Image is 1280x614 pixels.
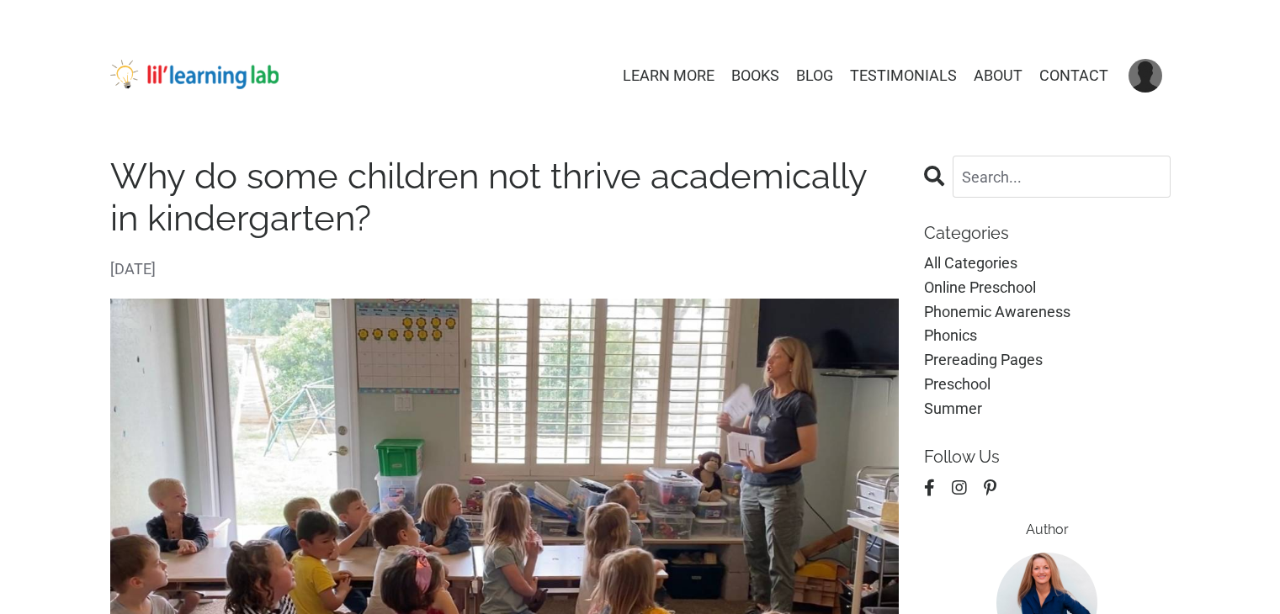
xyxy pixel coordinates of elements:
[924,276,1171,300] a: online preschool
[953,156,1171,198] input: Search...
[924,348,1171,373] a: prereading pages
[924,373,1171,397] a: preschool
[924,324,1171,348] a: phonics
[110,156,900,241] h1: Why do some children not thrive academically in kindergarten?
[924,447,1171,467] p: Follow Us
[731,64,779,88] a: BOOKS
[924,300,1171,325] a: phonemic awareness
[110,60,279,90] img: lil' learning lab
[974,64,1022,88] a: ABOUT
[850,64,957,88] a: TESTIMONIALS
[924,397,1171,421] a: summer
[1039,64,1108,88] a: CONTACT
[924,521,1171,537] h6: Author
[924,223,1171,243] p: Categories
[796,64,833,88] a: BLOG
[110,257,900,282] span: [DATE]
[924,251,1171,276] a: All Categories
[623,64,714,88] a: LEARN MORE
[1129,59,1162,93] img: User Avatar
